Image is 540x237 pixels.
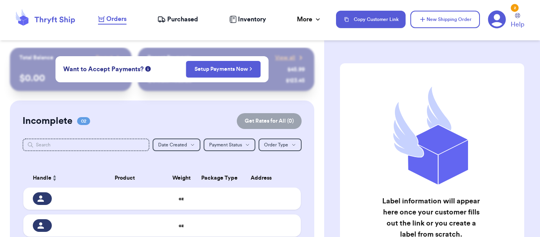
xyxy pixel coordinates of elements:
[179,223,184,228] strong: oz
[77,117,90,125] span: 02
[179,196,184,201] strong: oz
[23,138,149,151] input: Search
[157,15,198,24] a: Purchased
[237,113,302,129] button: Get Rates for All (0)
[19,72,122,85] p: $ 0.00
[226,169,301,188] th: Address
[259,138,302,151] button: Order Type
[196,169,227,188] th: Package Type
[51,173,58,183] button: Sort ascending
[286,77,305,85] div: $ 123.45
[158,142,187,147] span: Date Created
[264,142,288,147] span: Order Type
[204,138,255,151] button: Payment Status
[96,54,122,62] a: Payout
[153,138,200,151] button: Date Created
[166,169,196,188] th: Weight
[336,11,406,28] button: Copy Customer Link
[511,13,524,29] a: Help
[186,61,261,78] button: Setup Payments Now
[167,15,198,24] span: Purchased
[96,54,113,62] span: Payout
[297,15,322,24] div: More
[229,15,266,24] a: Inventory
[488,10,506,28] a: 2
[275,54,305,62] a: View all
[511,20,524,29] span: Help
[194,65,253,73] a: Setup Payments Now
[209,142,242,147] span: Payment Status
[63,64,143,74] span: Want to Accept Payments?
[275,54,295,62] span: View all
[83,169,166,188] th: Product
[98,14,127,25] a: Orders
[33,174,51,182] span: Handle
[147,54,191,62] p: Recent Payments
[19,54,53,62] p: Total Balance
[511,4,519,12] div: 2
[238,15,266,24] span: Inventory
[410,11,480,28] button: New Shipping Order
[106,14,127,24] span: Orders
[23,115,72,127] h2: Incomplete
[287,66,305,74] div: $ 45.99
